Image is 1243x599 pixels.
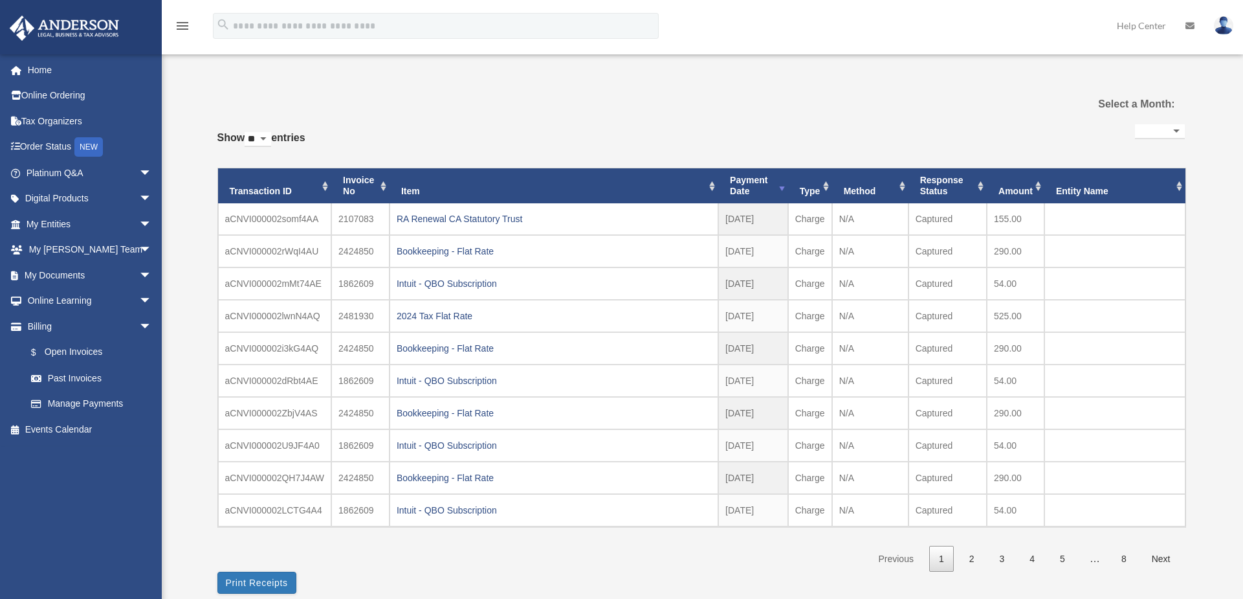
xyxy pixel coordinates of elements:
td: [DATE] [718,397,788,429]
div: Intuit - QBO Subscription [397,275,711,293]
th: Item: activate to sort column ascending [390,168,718,203]
span: arrow_drop_down [139,186,165,212]
th: Entity Name: activate to sort column ascending [1044,168,1185,203]
td: aCNVI000002mMt74AE [218,267,332,300]
a: menu [175,23,190,34]
td: 2107083 [331,203,390,235]
td: aCNVI000002LCTG4A4 [218,494,332,526]
td: 54.00 [987,429,1044,462]
td: N/A [832,300,908,332]
td: Charge [788,332,832,365]
span: arrow_drop_down [139,237,165,264]
td: 290.00 [987,235,1044,267]
td: Captured [908,365,987,397]
a: Home [9,57,171,83]
a: Tax Organizers [9,108,171,134]
td: Captured [908,267,987,300]
td: Charge [788,267,832,300]
a: Billingarrow_drop_down [9,313,171,339]
a: Platinum Q&Aarrow_drop_down [9,160,171,186]
td: Charge [788,397,832,429]
td: [DATE] [718,300,788,332]
td: aCNVI000002U9JF4A0 [218,429,332,462]
span: arrow_drop_down [139,211,165,238]
td: [DATE] [718,235,788,267]
a: My [PERSON_NAME] Teamarrow_drop_down [9,237,171,263]
a: Online Learningarrow_drop_down [9,288,171,314]
td: aCNVI000002dRbt4AE [218,365,332,397]
div: NEW [74,137,103,157]
a: Past Invoices [18,365,165,391]
a: $Open Invoices [18,339,171,366]
a: My Entitiesarrow_drop_down [9,211,171,237]
td: N/A [832,203,908,235]
a: 3 [990,546,1015,572]
td: 1862609 [331,365,390,397]
td: Captured [908,494,987,526]
th: Transaction ID: activate to sort column ascending [218,168,332,203]
th: Response Status: activate to sort column ascending [908,168,987,203]
td: [DATE] [718,203,788,235]
a: 2 [960,546,984,572]
span: arrow_drop_down [139,313,165,340]
td: 2424850 [331,462,390,494]
a: Digital Productsarrow_drop_down [9,186,171,212]
a: 1 [929,546,954,572]
td: N/A [832,267,908,300]
th: Payment Date: activate to sort column ascending [718,168,788,203]
td: Charge [788,462,832,494]
a: Events Calendar [9,416,171,442]
td: Charge [788,365,832,397]
td: 1862609 [331,267,390,300]
td: aCNVI000002rWqI4AU [218,235,332,267]
span: arrow_drop_down [139,160,165,186]
td: 54.00 [987,365,1044,397]
td: N/A [832,494,908,526]
td: [DATE] [718,267,788,300]
td: Charge [788,235,832,267]
td: [DATE] [718,332,788,365]
td: 290.00 [987,397,1044,429]
td: N/A [832,462,908,494]
td: [DATE] [718,462,788,494]
div: Intuit - QBO Subscription [397,372,711,390]
td: 525.00 [987,300,1044,332]
td: Charge [788,203,832,235]
a: Manage Payments [18,391,171,417]
img: Anderson Advisors Platinum Portal [6,16,123,41]
td: 290.00 [987,332,1044,365]
td: Captured [908,429,987,462]
span: … [1079,553,1110,564]
td: 155.00 [987,203,1044,235]
td: 2481930 [331,300,390,332]
td: 1862609 [331,429,390,462]
td: 54.00 [987,494,1044,526]
div: RA Renewal CA Statutory Trust [397,210,711,228]
td: aCNVI000002lwnN4AQ [218,300,332,332]
th: Type: activate to sort column ascending [788,168,832,203]
td: 54.00 [987,267,1044,300]
td: N/A [832,429,908,462]
div: Bookkeeping - Flat Rate [397,339,711,357]
span: arrow_drop_down [139,262,165,289]
td: 2424850 [331,397,390,429]
td: Captured [908,300,987,332]
td: 290.00 [987,462,1044,494]
td: 2424850 [331,332,390,365]
td: N/A [832,332,908,365]
label: Show entries [217,129,305,160]
td: Captured [908,203,987,235]
i: menu [175,18,190,34]
td: Charge [788,300,832,332]
td: Captured [908,332,987,365]
div: Intuit - QBO Subscription [397,501,711,519]
span: $ [38,345,45,361]
td: Charge [788,429,832,462]
img: User Pic [1214,16,1233,35]
td: [DATE] [718,494,788,526]
a: 8 [1112,546,1136,572]
a: Order StatusNEW [9,134,171,161]
td: Charge [788,494,832,526]
a: 4 [1020,546,1044,572]
div: Bookkeeping - Flat Rate [397,242,711,260]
